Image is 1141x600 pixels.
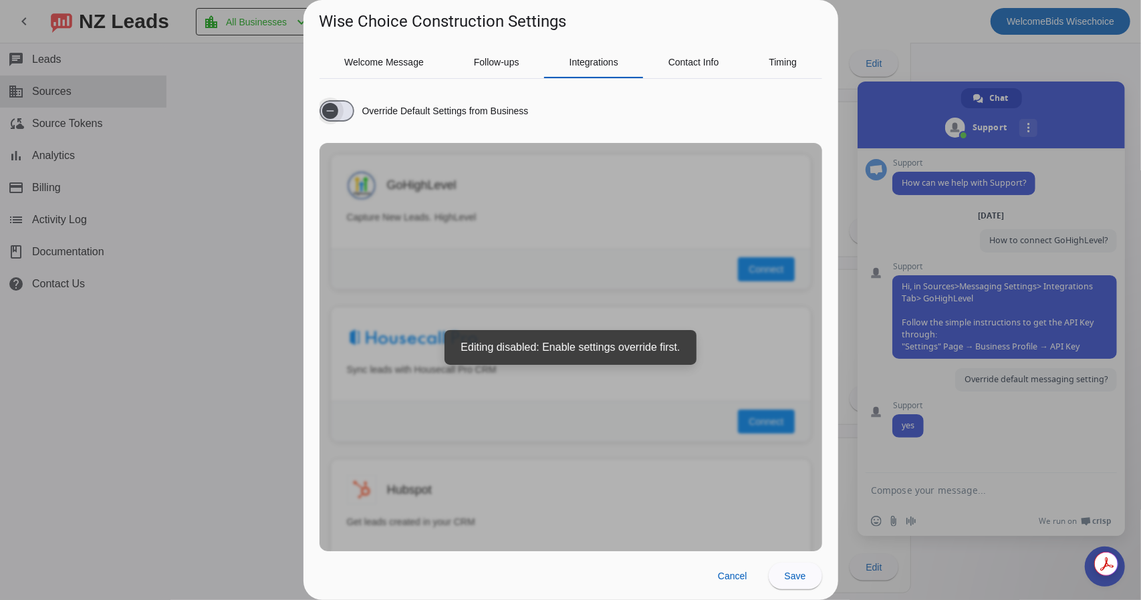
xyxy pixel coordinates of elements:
[360,104,529,118] label: Override Default Settings from Business
[474,57,519,67] span: Follow-ups
[569,57,618,67] span: Integrations
[707,563,758,589] button: Cancel
[344,57,424,67] span: Welcome Message
[320,11,567,32] h1: Wise Choice Construction Settings
[769,57,797,67] span: Timing
[785,571,806,581] span: Save
[668,57,719,67] span: Contact Info
[769,563,822,589] button: Save
[718,571,747,581] span: Cancel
